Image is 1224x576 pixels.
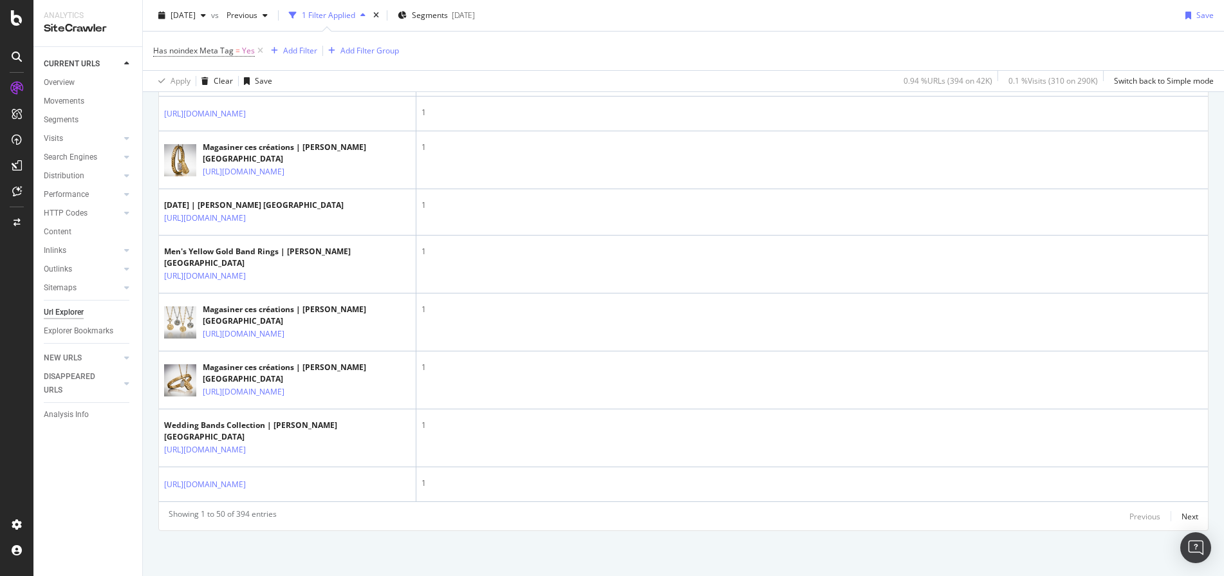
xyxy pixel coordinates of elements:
[171,75,190,86] div: Apply
[44,351,120,365] a: NEW URLS
[44,169,120,183] a: Distribution
[44,370,109,397] div: DISAPPEARED URLS
[44,169,84,183] div: Distribution
[44,132,120,145] a: Visits
[255,75,272,86] div: Save
[44,188,120,201] a: Performance
[323,43,399,59] button: Add Filter Group
[153,5,211,26] button: [DATE]
[203,362,411,385] div: Magasiner ces créations | [PERSON_NAME] [GEOGRAPHIC_DATA]
[266,43,317,59] button: Add Filter
[422,362,1203,373] div: 1
[164,200,344,211] div: [DATE] | [PERSON_NAME] [GEOGRAPHIC_DATA]
[302,10,355,21] div: 1 Filter Applied
[203,165,284,178] a: [URL][DOMAIN_NAME]
[1109,71,1214,91] button: Switch back to Simple mode
[422,478,1203,489] div: 1
[1114,75,1214,86] div: Switch back to Simple mode
[164,107,246,120] a: [URL][DOMAIN_NAME]
[44,306,133,319] a: Url Explorer
[203,142,411,165] div: Magasiner ces créations | [PERSON_NAME] [GEOGRAPHIC_DATA]
[44,306,84,319] div: Url Explorer
[44,281,77,295] div: Sitemaps
[44,113,133,127] a: Segments
[164,301,196,344] img: main image
[44,57,120,71] a: CURRENT URLS
[44,408,133,422] a: Analysis Info
[164,139,196,182] img: main image
[169,508,277,524] div: Showing 1 to 50 of 394 entries
[211,10,221,21] span: vs
[171,10,196,21] span: 2025 Aug. 25th
[221,10,257,21] span: Previous
[203,386,284,398] a: [URL][DOMAIN_NAME]
[164,212,246,225] a: [URL][DOMAIN_NAME]
[1196,10,1214,21] div: Save
[236,45,240,56] span: =
[44,351,82,365] div: NEW URLS
[44,207,88,220] div: HTTP Codes
[44,76,75,89] div: Overview
[44,188,89,201] div: Performance
[242,42,255,60] span: Yes
[44,408,89,422] div: Analysis Info
[196,71,233,91] button: Clear
[44,324,113,338] div: Explorer Bookmarks
[44,10,132,21] div: Analytics
[214,75,233,86] div: Clear
[44,263,72,276] div: Outlinks
[44,151,120,164] a: Search Engines
[164,478,246,491] a: [URL][DOMAIN_NAME]
[44,324,133,338] a: Explorer Bookmarks
[203,304,411,327] div: Magasiner ces créations | [PERSON_NAME] [GEOGRAPHIC_DATA]
[203,328,284,340] a: [URL][DOMAIN_NAME]
[44,151,97,164] div: Search Engines
[44,225,133,239] a: Content
[422,200,1203,211] div: 1
[412,10,448,21] span: Segments
[44,57,100,71] div: CURRENT URLS
[164,359,196,402] img: main image
[221,5,273,26] button: Previous
[44,244,66,257] div: Inlinks
[283,45,317,56] div: Add Filter
[422,304,1203,315] div: 1
[44,225,71,239] div: Content
[452,10,475,21] div: [DATE]
[422,246,1203,257] div: 1
[44,21,132,36] div: SiteCrawler
[1180,532,1211,563] div: Open Intercom Messenger
[1129,508,1160,524] button: Previous
[44,132,63,145] div: Visits
[153,71,190,91] button: Apply
[393,5,480,26] button: Segments[DATE]
[164,420,411,443] div: Wedding Bands Collection | [PERSON_NAME] [GEOGRAPHIC_DATA]
[422,142,1203,153] div: 1
[44,263,120,276] a: Outlinks
[44,244,120,257] a: Inlinks
[422,107,1203,118] div: 1
[44,207,120,220] a: HTTP Codes
[44,113,79,127] div: Segments
[164,270,246,283] a: [URL][DOMAIN_NAME]
[284,5,371,26] button: 1 Filter Applied
[422,420,1203,431] div: 1
[1182,508,1198,524] button: Next
[44,370,120,397] a: DISAPPEARED URLS
[44,76,133,89] a: Overview
[1180,5,1214,26] button: Save
[153,45,234,56] span: Has noindex Meta Tag
[164,246,411,269] div: Men's Yellow Gold Band Rings | [PERSON_NAME] [GEOGRAPHIC_DATA]
[904,75,992,86] div: 0.94 % URLs ( 394 on 42K )
[1182,511,1198,522] div: Next
[371,9,382,22] div: times
[1008,75,1098,86] div: 0.1 % Visits ( 310 on 290K )
[44,281,120,295] a: Sitemaps
[164,443,246,456] a: [URL][DOMAIN_NAME]
[44,95,133,108] a: Movements
[239,71,272,91] button: Save
[1129,511,1160,522] div: Previous
[44,95,84,108] div: Movements
[340,45,399,56] div: Add Filter Group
